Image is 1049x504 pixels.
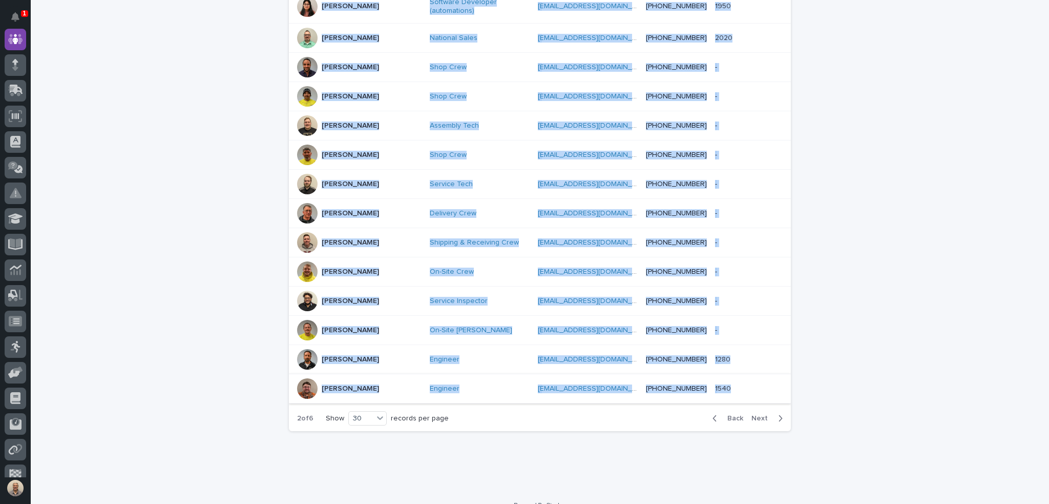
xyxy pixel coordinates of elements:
a: Shop Crew [430,92,467,101]
span: Back [721,415,743,422]
a: [PHONE_NUMBER] [646,239,707,246]
p: [PERSON_NAME] [322,63,379,72]
a: [PHONE_NUMBER] [646,297,707,305]
a: [PHONE_NUMBER] [646,122,707,129]
button: Next [747,414,791,423]
p: [PERSON_NAME] [322,34,379,43]
p: [PERSON_NAME] [322,180,379,189]
a: Service Inspector [430,297,488,306]
a: [PHONE_NUMBER] [646,356,707,363]
tr: [PERSON_NAME]Shipping & Receiving Crew [EMAIL_ADDRESS][DOMAIN_NAME] [PHONE_NUMBER]-- [289,228,791,257]
tr: [PERSON_NAME]Shop Crew [EMAIL_ADDRESS][DOMAIN_NAME] [PHONE_NUMBER]-- [289,140,791,170]
div: Notifications1 [13,12,26,29]
a: [PHONE_NUMBER] [646,327,707,334]
p: - [715,149,719,159]
a: [PHONE_NUMBER] [646,3,707,10]
p: [PERSON_NAME] [322,122,379,130]
a: [PHONE_NUMBER] [646,385,707,392]
tr: [PERSON_NAME]Engineer [EMAIL_ADDRESS][DOMAIN_NAME] [PHONE_NUMBER]15401540 [289,374,791,404]
a: Shipping & Receiving Crew [430,238,519,247]
tr: [PERSON_NAME]Engineer [EMAIL_ADDRESS][DOMAIN_NAME] [PHONE_NUMBER]12801280 [289,345,791,374]
a: [EMAIL_ADDRESS][DOMAIN_NAME] [538,122,654,129]
a: Shop Crew [430,151,467,159]
a: [EMAIL_ADDRESS][DOMAIN_NAME] [538,3,654,10]
p: 2020 [715,32,735,43]
a: [PHONE_NUMBER] [646,93,707,100]
tr: [PERSON_NAME]Service Tech [EMAIL_ADDRESS][DOMAIN_NAME] [PHONE_NUMBER]-- [289,170,791,199]
tr: [PERSON_NAME]National Sales [EMAIL_ADDRESS][DOMAIN_NAME] [PHONE_NUMBER]20202020 [289,24,791,53]
a: [EMAIL_ADDRESS][DOMAIN_NAME] [538,268,654,275]
a: [EMAIL_ADDRESS][DOMAIN_NAME] [538,297,654,305]
p: 1 [23,10,26,17]
a: [EMAIL_ADDRESS][DOMAIN_NAME] [538,93,654,100]
p: [PERSON_NAME] [322,355,379,364]
p: - [715,178,719,189]
a: [EMAIL_ADDRESS][DOMAIN_NAME] [538,239,654,246]
a: [PHONE_NUMBER] [646,180,707,188]
tr: [PERSON_NAME]Shop Crew [EMAIL_ADDRESS][DOMAIN_NAME] [PHONE_NUMBER]-- [289,82,791,111]
a: Service Tech [430,180,473,189]
p: - [715,61,719,72]
a: National Sales [430,34,477,43]
tr: [PERSON_NAME]Delivery Crew [EMAIL_ADDRESS][DOMAIN_NAME] [PHONE_NUMBER]-- [289,199,791,228]
p: [PERSON_NAME] [322,268,379,276]
a: [EMAIL_ADDRESS][DOMAIN_NAME] [538,327,654,334]
p: - [715,266,719,276]
p: 2 of 6 [289,406,322,431]
p: - [715,119,719,130]
p: - [715,207,719,218]
p: [PERSON_NAME] [322,297,379,306]
p: [PERSON_NAME] [322,238,379,247]
button: users-avatar [5,477,26,499]
button: Notifications [5,6,26,28]
p: Show [326,414,344,423]
a: On-Site [PERSON_NAME] [430,326,512,335]
a: [EMAIL_ADDRESS][DOMAIN_NAME] [538,356,654,363]
span: Next [751,415,774,422]
p: - [715,236,719,247]
a: [EMAIL_ADDRESS][DOMAIN_NAME] [538,385,654,392]
p: - [715,295,719,306]
a: On-Site Crew [430,268,474,276]
tr: [PERSON_NAME]On-Site Crew [EMAIL_ADDRESS][DOMAIN_NAME] [PHONE_NUMBER]-- [289,257,791,287]
a: [EMAIL_ADDRESS][DOMAIN_NAME] [538,34,654,42]
a: [EMAIL_ADDRESS][DOMAIN_NAME] [538,180,654,188]
p: records per page [391,414,449,423]
button: Back [704,414,747,423]
tr: [PERSON_NAME]Assembly Tech [EMAIL_ADDRESS][DOMAIN_NAME] [PHONE_NUMBER]-- [289,111,791,140]
a: [PHONE_NUMBER] [646,34,707,42]
a: Engineer [430,385,459,393]
p: [PERSON_NAME] [322,385,379,393]
p: 1280 [715,353,732,364]
p: 1540 [715,382,733,393]
div: 30 [349,413,373,424]
tr: [PERSON_NAME]Service Inspector [EMAIL_ADDRESS][DOMAIN_NAME] [PHONE_NUMBER]-- [289,287,791,316]
a: Shop Crew [430,63,467,72]
p: - [715,90,719,101]
a: [PHONE_NUMBER] [646,64,707,71]
p: [PERSON_NAME] [322,209,379,218]
p: - [715,324,719,335]
tr: [PERSON_NAME]On-Site [PERSON_NAME] [EMAIL_ADDRESS][DOMAIN_NAME] [PHONE_NUMBER]-- [289,316,791,345]
a: [PHONE_NUMBER] [646,210,707,217]
p: [PERSON_NAME] [322,2,379,11]
p: [PERSON_NAME] [322,151,379,159]
tr: [PERSON_NAME]Shop Crew [EMAIL_ADDRESS][DOMAIN_NAME] [PHONE_NUMBER]-- [289,53,791,82]
a: [EMAIL_ADDRESS][DOMAIN_NAME] [538,210,654,217]
a: Delivery Crew [430,209,476,218]
a: Assembly Tech [430,122,479,130]
a: [EMAIL_ADDRESS][DOMAIN_NAME] [538,151,654,158]
a: [PHONE_NUMBER] [646,268,707,275]
a: Engineer [430,355,459,364]
p: [PERSON_NAME] [322,326,379,335]
a: [EMAIL_ADDRESS][DOMAIN_NAME] [538,64,654,71]
a: [PHONE_NUMBER] [646,151,707,158]
p: [PERSON_NAME] [322,92,379,101]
